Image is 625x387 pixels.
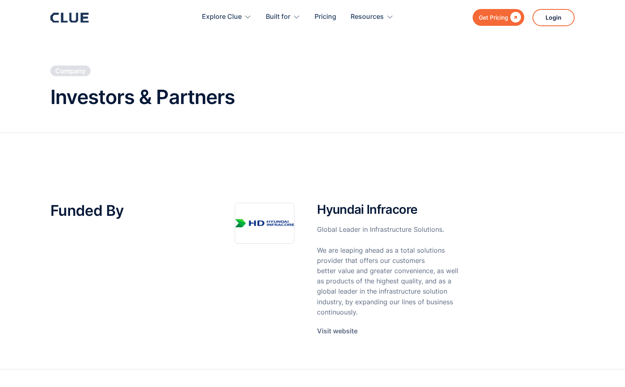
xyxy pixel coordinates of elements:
[317,203,460,216] h2: Hyundai Infracore
[317,326,358,336] a: Visit website
[315,4,336,30] a: Pricing
[473,9,524,26] a: Get Pricing
[532,9,575,26] a: Login
[202,4,242,30] div: Explore Clue
[479,12,508,23] div: Get Pricing
[50,203,210,219] h2: Funded By
[50,66,91,76] a: Company
[351,4,394,30] div: Resources
[202,4,251,30] div: Explore Clue
[266,4,300,30] div: Built for
[266,4,290,30] div: Built for
[55,66,86,75] div: Company
[50,86,575,108] h1: Investors & Partners
[351,4,384,30] div: Resources
[317,224,460,317] p: Global Leader in Infrastructure Solutions. We are leaping ahead as a total solutions provider tha...
[508,12,521,23] div: 
[235,203,294,244] img: Image showing Hyundai Infracore logo.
